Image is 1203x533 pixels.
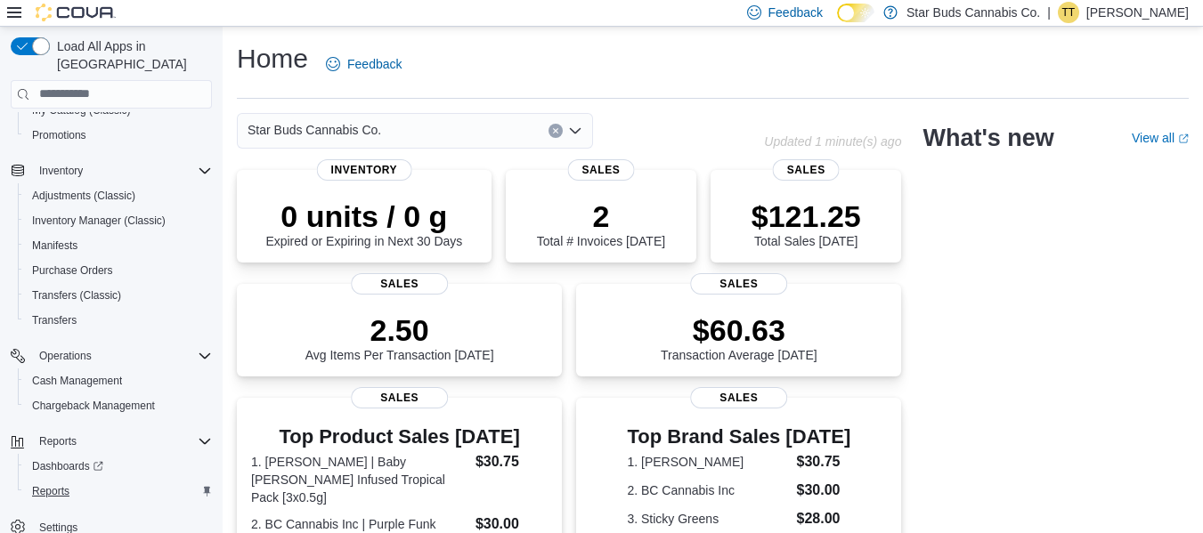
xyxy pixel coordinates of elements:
dd: $30.75 [797,451,851,472]
span: Inventory Manager (Classic) [25,210,212,231]
button: Transfers (Classic) [18,283,219,308]
span: Dark Mode [837,22,838,23]
dt: 1. [PERSON_NAME] [627,453,789,471]
h1: Home [237,41,308,77]
a: Transfers (Classic) [25,285,128,306]
button: Reports [18,479,219,504]
span: Adjustments (Classic) [32,189,135,203]
span: Star Buds Cannabis Co. [248,119,381,141]
div: Total Sales [DATE] [752,198,861,248]
span: Manifests [25,235,212,256]
p: 0 units / 0 g [265,198,462,234]
div: Total # Invoices [DATE] [537,198,665,248]
button: Clear input [549,124,563,138]
a: Cash Management [25,370,129,392]
p: [PERSON_NAME] [1086,2,1189,23]
p: 2 [537,198,665,234]
span: Transfers [25,310,212,331]
p: $60.63 [661,312,817,348]
button: Chargeback Management [18,393,219,418]
button: Inventory [4,158,219,183]
span: Chargeback Management [32,399,155,413]
span: Load All Apps in [GEOGRAPHIC_DATA] [50,37,212,73]
span: Cash Management [32,374,122,388]
div: Avg Items Per Transaction [DATE] [305,312,494,362]
span: Sales [567,159,634,181]
p: Star Buds Cannabis Co. [906,2,1040,23]
a: Dashboards [25,456,110,477]
dt: 2. BC Cannabis Inc [627,481,789,499]
span: Reports [25,481,212,502]
div: Tannis Talarico [1058,2,1079,23]
span: Promotions [32,128,86,142]
span: Sales [351,273,449,295]
button: Reports [32,431,84,452]
a: Promotions [25,125,93,146]
span: Adjustments (Classic) [25,185,212,206]
a: Feedback [319,46,409,82]
input: Dark Mode [837,4,874,22]
a: Chargeback Management [25,395,162,416]
svg: External link [1178,133,1189,144]
span: Reports [39,434,77,448]
span: Cash Management [25,370,212,392]
button: Inventory [32,160,90,182]
dt: 1. [PERSON_NAME] | Baby [PERSON_NAME] Infused Tropical Pack [3x0.5g] [251,453,468,506]
button: Operations [32,345,99,367]
dd: $30.75 [476,451,548,472]
a: Dashboards [18,454,219,479]
span: Purchase Orders [32,263,113,278]
h2: What's new [923,124,1053,152]
a: Transfers [25,310,84,331]
p: | [1047,2,1051,23]
button: Purchase Orders [18,258,219,283]
a: Manifests [25,235,85,256]
span: Promotions [25,125,212,146]
span: Transfers [32,313,77,327]
a: Adjustments (Classic) [25,185,142,206]
span: Operations [39,349,92,363]
button: Cash Management [18,368,219,393]
button: Reports [4,429,219,454]
button: Adjustments (Classic) [18,183,219,208]
span: Inventory [39,164,83,178]
dt: 3. Sticky Greens [627,510,789,528]
span: Operations [32,345,212,367]
span: Reports [32,484,69,498]
span: Sales [773,159,840,181]
button: Promotions [18,123,219,148]
span: Sales [690,273,788,295]
h3: Top Product Sales [DATE] [251,426,548,448]
div: Transaction Average [DATE] [661,312,817,362]
button: Open list of options [568,124,582,138]
h3: Top Brand Sales [DATE] [627,426,850,448]
span: Dashboards [32,459,103,473]
a: View allExternal link [1132,131,1189,145]
span: Purchase Orders [25,260,212,281]
span: Manifests [32,238,77,253]
span: Inventory [317,159,412,181]
span: TT [1062,2,1076,23]
button: Transfers [18,308,219,333]
p: Updated 1 minute(s) ago [764,134,901,149]
span: Feedback [347,55,402,73]
span: Transfers (Classic) [32,288,121,303]
a: Inventory Manager (Classic) [25,210,173,231]
span: Transfers (Classic) [25,285,212,306]
span: Chargeback Management [25,395,212,416]
button: Manifests [18,233,219,258]
button: Inventory Manager (Classic) [18,208,219,233]
dd: $28.00 [797,508,851,529]
span: Reports [32,431,212,452]
span: Dashboards [25,456,212,477]
span: Feedback [768,4,823,21]
p: $121.25 [752,198,861,234]
div: Expired or Expiring in Next 30 Days [265,198,462,248]
span: Inventory [32,160,212,182]
a: Reports [25,481,77,502]
img: Cova [36,4,116,21]
span: Sales [690,387,788,408]
span: Inventory Manager (Classic) [32,214,166,228]
a: Purchase Orders [25,260,120,281]
button: Operations [4,343,219,368]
